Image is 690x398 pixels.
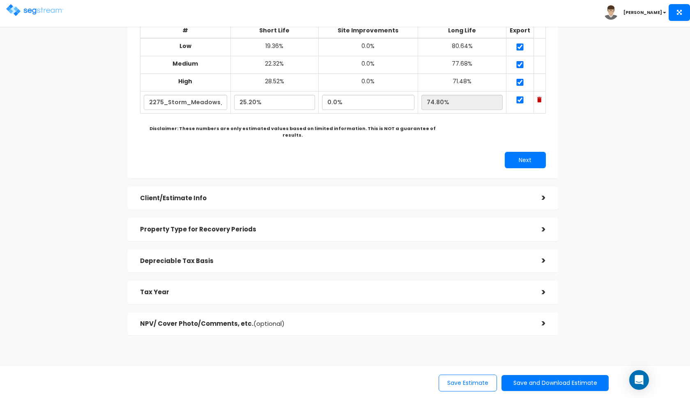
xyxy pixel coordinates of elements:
[537,97,542,103] img: Trash Icon
[529,286,546,299] div: >
[230,74,318,91] td: 28.52%
[505,152,546,168] button: Next
[439,375,497,391] button: Save Estimate
[140,226,529,233] h5: Property Type for Recovery Periods
[506,23,534,39] th: Export
[418,56,506,74] td: 77.68%
[418,38,506,56] td: 80.64%
[179,42,191,50] b: Low
[230,38,318,56] td: 19.36%
[230,56,318,74] td: 22.32%
[529,192,546,204] div: >
[6,4,64,16] img: logo.png
[140,258,529,265] h5: Depreciable Tax Basis
[318,74,418,91] td: 0.0%
[623,9,662,16] b: [PERSON_NAME]
[529,317,546,330] div: >
[318,38,418,56] td: 0.0%
[604,5,618,20] img: avatar.png
[318,23,418,39] th: Site Improvements
[418,23,506,39] th: Long Life
[629,370,649,390] div: Open Intercom Messenger
[140,289,529,296] h5: Tax Year
[501,375,609,391] button: Save and Download Estimate
[140,23,230,39] th: #
[529,223,546,236] div: >
[418,74,506,91] td: 71.48%
[318,56,418,74] td: 0.0%
[253,319,285,328] span: (optional)
[178,77,192,85] b: High
[529,254,546,267] div: >
[230,23,318,39] th: Short Life
[140,195,529,202] h5: Client/Estimate Info
[149,125,436,138] b: Disclaimer: These numbers are only estimated values based on limited information. This is NOT a g...
[140,320,529,327] h5: NPV/ Cover Photo/Comments, etc.
[172,59,198,68] b: Medium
